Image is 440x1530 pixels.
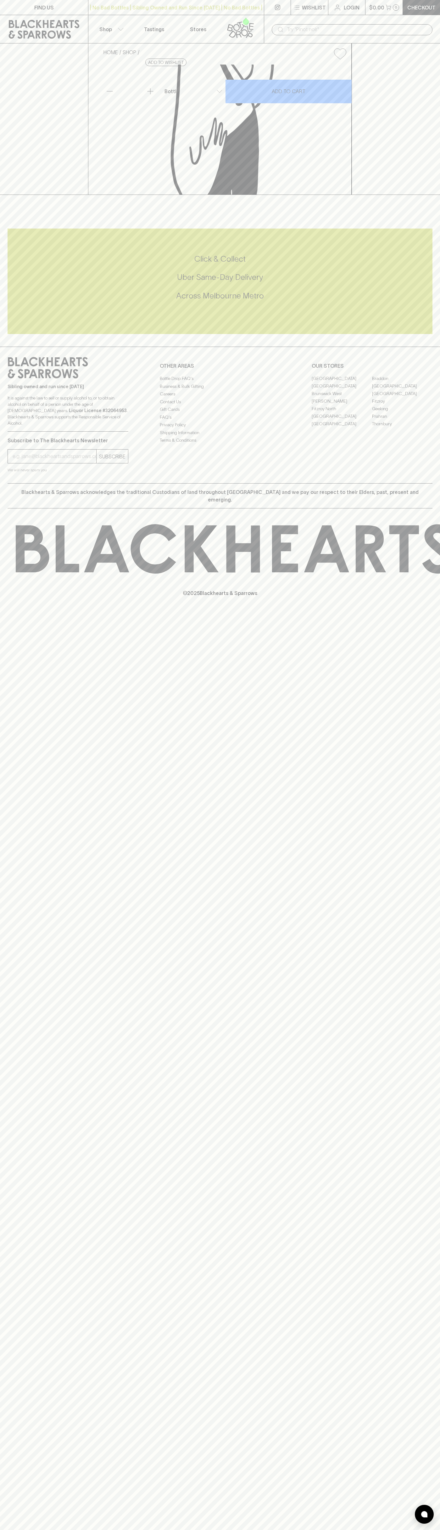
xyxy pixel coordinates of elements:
[8,467,128,473] p: We will never spam you
[312,375,372,382] a: [GEOGRAPHIC_DATA]
[421,1511,427,1517] img: bubble-icon
[8,383,128,390] p: Sibling owned and run since [DATE]
[69,408,127,413] strong: Liquor License #32064953
[372,412,432,420] a: Prahran
[160,413,281,421] a: FAQ's
[8,395,128,426] p: It is against the law to sell or supply alcohol to, or to obtain alcohol on behalf of a person un...
[344,4,359,11] p: Login
[272,88,305,95] p: ADD TO CART
[302,4,326,11] p: Wishlist
[145,59,187,66] button: Add to wishlist
[372,397,432,405] a: Fitzroy
[176,15,220,43] a: Stores
[164,88,180,95] p: Bottle
[160,421,281,429] a: Privacy Policy
[103,49,118,55] a: HOME
[160,398,281,405] a: Contact Us
[372,420,432,428] a: Thornbury
[160,375,281,382] a: Bottle Drop FAQ's
[369,4,384,11] p: $0.00
[99,25,112,33] p: Shop
[407,4,436,11] p: Checkout
[123,49,136,55] a: SHOP
[8,229,432,334] div: Call to action block
[312,405,372,412] a: Fitzroy North
[312,362,432,370] p: OUR STORES
[8,437,128,444] p: Subscribe to The Blackhearts Newsletter
[162,85,225,98] div: Bottle
[190,25,206,33] p: Stores
[372,375,432,382] a: Braddon
[312,412,372,420] a: [GEOGRAPHIC_DATA]
[34,4,54,11] p: FIND US
[144,25,164,33] p: Tastings
[372,405,432,412] a: Geelong
[395,6,397,9] p: 0
[160,429,281,436] a: Shipping Information
[372,390,432,397] a: [GEOGRAPHIC_DATA]
[226,80,352,103] button: ADD TO CART
[331,46,349,62] button: Add to wishlist
[160,406,281,413] a: Gift Cards
[287,25,427,35] input: Try "Pinot noir"
[372,382,432,390] a: [GEOGRAPHIC_DATA]
[132,15,176,43] a: Tastings
[99,453,125,460] p: SUBSCRIBE
[8,291,432,301] h5: Across Melbourne Metro
[160,390,281,398] a: Careers
[160,437,281,444] a: Terms & Conditions
[13,451,96,462] input: e.g. jane@blackheartsandsparrows.com.au
[12,488,428,503] p: Blackhearts & Sparrows acknowledges the traditional Custodians of land throughout [GEOGRAPHIC_DAT...
[88,15,132,43] button: Shop
[312,382,372,390] a: [GEOGRAPHIC_DATA]
[8,254,432,264] h5: Click & Collect
[160,382,281,390] a: Business & Bulk Gifting
[97,450,128,463] button: SUBSCRIBE
[98,65,351,195] img: Moo Brew Tassie Lager 375ml
[312,397,372,405] a: [PERSON_NAME]
[160,362,281,370] p: OTHER AREAS
[312,390,372,397] a: Brunswick West
[312,420,372,428] a: [GEOGRAPHIC_DATA]
[8,272,432,282] h5: Uber Same-Day Delivery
